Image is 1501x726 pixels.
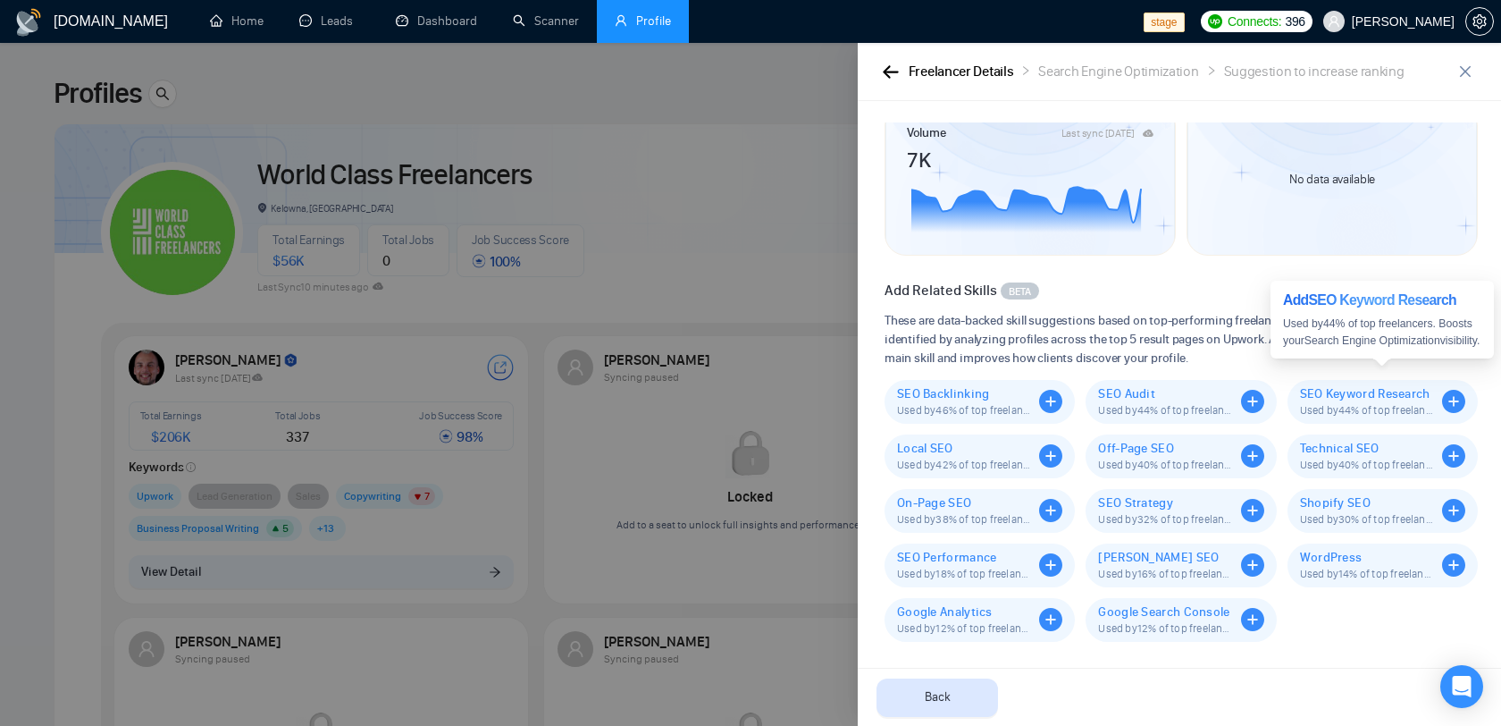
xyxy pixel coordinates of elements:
[1241,608,1264,631] span: plus-circle
[909,61,1014,83] div: Freelancer Details
[1289,173,1375,186] article: No data available
[876,679,998,717] button: Back
[1039,390,1062,413] span: plus-circle
[513,13,579,29] a: searchScanner
[1039,499,1062,522] span: plus-circle
[897,621,1032,635] span: Used by 12 % of top freelancers. Boosts your Search Engine Optimization sk visibility.
[1300,512,1435,526] span: Used by 30 % of top freelancers. Boosts your Search Engine Optimization sk visibility.
[1098,604,1233,620] span: Google Search Console
[1465,7,1494,36] button: setting
[885,282,997,299] span: Add Related Skills
[897,604,1032,620] span: Google Analytics
[1098,386,1233,401] span: SEO Audit
[1224,61,1405,83] div: Suggestion to increase ranking
[1098,458,1233,471] span: Used by 40 % of top freelancers. Boosts your Search Engine Optimization sk visibility.
[1241,390,1264,413] span: plus-circle
[897,386,1032,401] span: SEO Backlinking
[1283,316,1481,350] div: Used by 44 % of top freelancers. Boosts your Search Engine Optimization visibility.
[1451,57,1480,86] button: close
[1328,15,1340,28] span: user
[615,14,627,27] span: user
[1098,550,1233,565] span: [PERSON_NAME] SEO
[1098,495,1233,511] span: SEO Strategy
[1039,553,1062,577] span: plus-circle
[897,512,1032,526] span: Used by 38 % of top freelancers. Boosts your Search Engine Optimization sk visibility.
[907,143,1153,168] article: 7K
[897,550,1032,565] span: SEO Performance
[1061,128,1135,139] div: Last sync [DATE]
[1465,14,1494,29] a: setting
[1300,386,1435,401] span: SEO Keyword Research
[1144,13,1184,32] span: stage
[1300,567,1435,580] span: Used by 14 % of top freelancers. Boosts your Search Engine Optimization sk visibility.
[907,123,945,143] article: Volume
[897,495,1032,511] span: On-Page SEO
[1098,567,1233,580] span: Used by 16 % of top freelancers. Boosts your Search Engine Optimization sk visibility.
[1442,444,1465,468] span: plus-circle
[14,8,43,37] img: logo
[1208,14,1222,29] img: upwork-logo.png
[1300,458,1435,471] span: Used by 40 % of top freelancers. Boosts your Search Engine Optimization sk visibility.
[1283,290,1481,312] div: Add SEO Keyword Research
[1442,390,1465,413] span: plus-circle
[636,13,671,29] span: Profile
[1285,12,1304,31] span: 396
[1228,12,1281,31] span: Connects:
[1098,512,1233,526] span: Used by 32 % of top freelancers. Boosts your Search Engine Optimization sk visibility.
[1300,403,1435,417] span: Used by 44 % of top freelancers. Boosts your Search Engine Optimization sk visibility.
[1440,665,1483,708] div: Open Intercom Messenger
[1039,608,1062,631] span: plus-circle
[1442,553,1465,577] span: plus-circle
[1098,621,1233,635] span: Used by 12 % of top freelancers. Boosts your Search Engine Optimization sk visibility.
[897,567,1032,580] span: Used by 18 % of top freelancers. Boosts your Search Engine Optimization sk visibility.
[897,441,1032,456] span: Local SEO
[925,688,951,707] span: Back
[1039,444,1062,468] span: plus-circle
[1038,61,1198,83] div: Search Engine Optimization
[1241,553,1264,577] span: plus-circle
[1206,65,1217,76] span: right
[897,403,1032,417] span: Used by 46 % of top freelancers. Boosts your Search Engine Optimization sk visibility.
[1241,499,1264,522] span: plus-circle
[396,13,477,29] a: dashboardDashboard
[885,311,1478,367] span: These are data-backed skill suggestions based on top-performing freelancers in your category. The...
[1020,65,1031,76] span: right
[210,13,264,29] a: homeHome
[1009,283,1031,300] span: BETA
[1241,444,1264,468] span: plus-circle
[1466,14,1493,29] span: setting
[1300,495,1435,511] span: Shopify SEO
[299,13,360,29] a: messageLeads
[897,458,1032,471] span: Used by 42 % of top freelancers. Boosts your Search Engine Optimization sk visibility.
[1300,550,1435,565] span: WordPress
[1300,441,1435,456] span: Technical SEO
[1098,403,1233,417] span: Used by 44 % of top freelancers. Boosts your Search Engine Optimization sk visibility.
[1442,499,1465,522] span: plus-circle
[1452,64,1479,79] span: close
[1098,441,1233,456] span: Off-Page SEO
